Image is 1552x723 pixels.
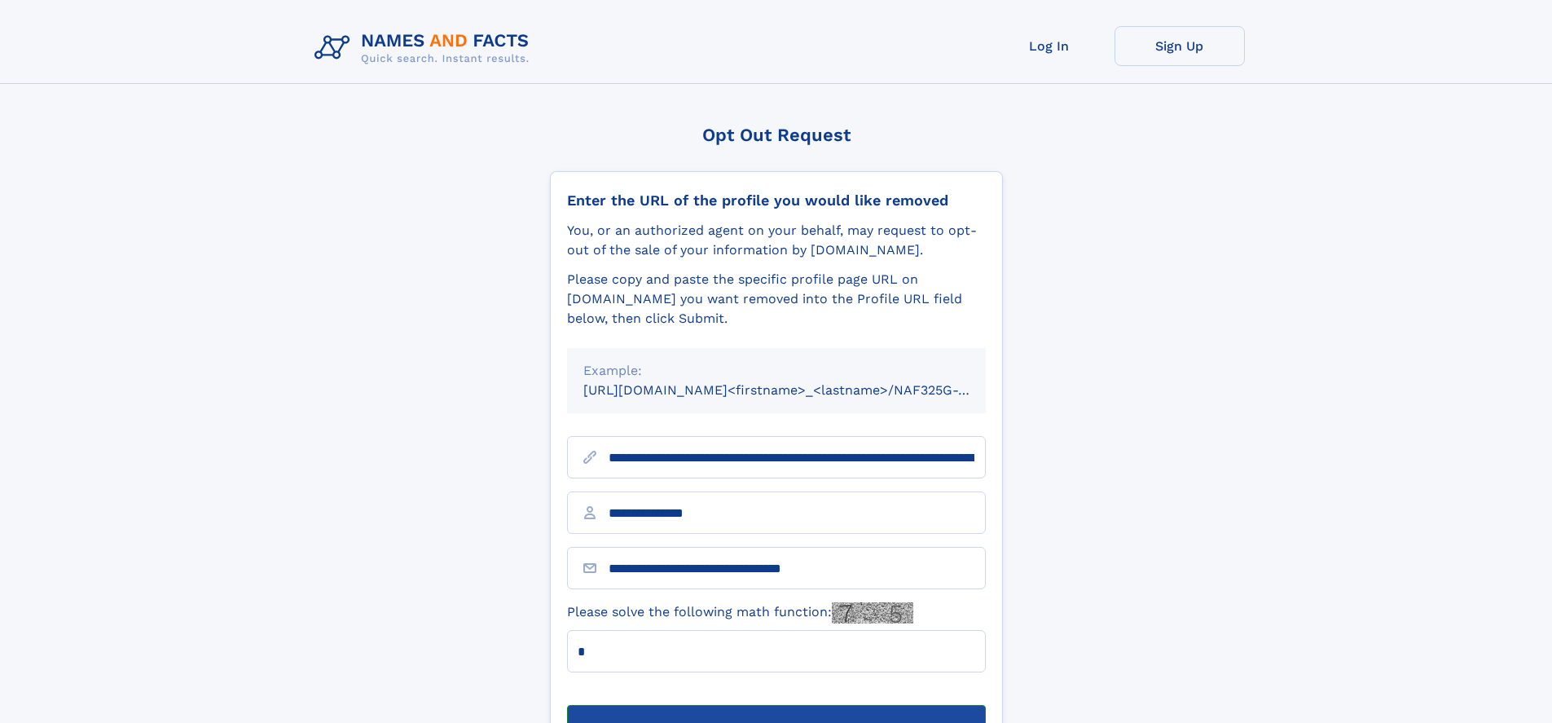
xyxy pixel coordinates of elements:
[567,602,913,624] label: Please solve the following math function:
[583,361,969,381] div: Example:
[583,382,1017,398] small: [URL][DOMAIN_NAME]<firstname>_<lastname>/NAF325G-xxxxxxxx
[550,125,1003,145] div: Opt Out Request
[567,270,986,328] div: Please copy and paste the specific profile page URL on [DOMAIN_NAME] you want removed into the Pr...
[567,192,986,209] div: Enter the URL of the profile you would like removed
[1115,26,1245,66] a: Sign Up
[308,26,543,70] img: Logo Names and Facts
[567,221,986,260] div: You, or an authorized agent on your behalf, may request to opt-out of the sale of your informatio...
[984,26,1115,66] a: Log In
